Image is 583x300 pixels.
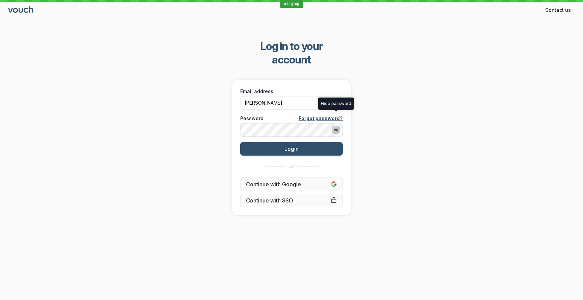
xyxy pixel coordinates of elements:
[240,142,343,156] button: Login
[8,7,34,13] a: Go to sign in
[545,7,571,13] span: Contact us
[240,115,263,122] span: Password
[299,115,343,122] a: Forgot password?
[246,197,337,204] span: Continue with SSO
[246,181,337,188] span: Continue with Google
[284,145,299,152] span: Login
[541,5,575,16] button: Contact us
[240,88,273,95] span: Email address
[321,100,351,107] div: Hide password
[240,194,343,207] a: Continue with SSO
[241,39,342,66] span: Log in to your account
[240,178,343,191] button: Continue with Google
[288,164,295,169] span: OR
